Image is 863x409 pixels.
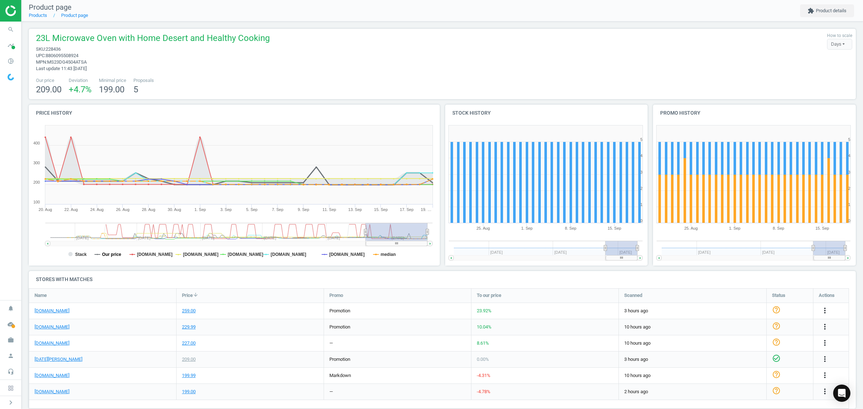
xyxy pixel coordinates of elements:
[816,226,829,230] tspan: 15. Sep
[36,84,61,95] span: 209.00
[624,389,761,395] span: 2 hours ago
[329,340,333,346] div: —
[640,153,642,158] text: 4
[4,365,18,378] i: headset_mic
[640,202,642,207] text: 1
[374,207,388,212] tspan: 15. Sep
[624,340,761,346] span: 10 hours ago
[36,59,47,65] span: mpn :
[36,32,270,46] span: 23L Microwave Oven with Home Desert and Healthy Cooking
[36,53,46,58] span: upc :
[624,356,761,363] span: 3 hours ago
[819,292,835,299] span: Actions
[29,13,47,18] a: Products
[800,4,854,17] button: extensionProduct details
[477,389,490,394] span: -4.78 %
[821,387,829,396] i: more_vert
[271,252,306,257] tspan: [DOMAIN_NAME]
[46,46,61,52] span: 228436
[821,339,829,348] button: more_vert
[684,226,698,230] tspan: 25. Aug
[90,207,104,212] tspan: 24. Aug
[624,372,761,379] span: 10 hours ago
[69,77,92,84] span: Deviation
[848,202,850,207] text: 1
[772,338,781,346] i: help_outline
[381,252,396,257] tspan: median
[33,141,40,145] text: 400
[47,59,87,65] span: MS23DG4504ATSA
[220,207,232,212] tspan: 3. Sep
[348,207,362,212] tspan: 13. Sep
[821,322,829,332] button: more_vert
[272,207,283,212] tspan: 7. Sep
[640,186,642,190] text: 2
[653,105,856,121] h4: Promo history
[821,306,829,315] i: more_vert
[848,186,850,190] text: 2
[116,207,129,212] tspan: 26. Aug
[827,33,852,39] label: How to scale
[4,349,18,363] i: person
[477,324,492,330] span: 10.04 %
[29,271,856,288] h4: Stores with matches
[182,389,196,395] div: 199.00
[46,53,78,58] span: 8806095508924
[329,357,350,362] span: promotion
[821,387,829,396] button: more_vert
[64,207,78,212] tspan: 22. Aug
[182,372,196,379] div: 199.99
[445,105,648,121] h4: Stock history
[773,226,784,230] tspan: 8. Sep
[35,372,69,379] a: [DOMAIN_NAME]
[640,170,642,174] text: 3
[772,292,785,299] span: Status
[477,373,490,378] span: -4.31 %
[133,84,138,95] span: 5
[246,207,257,212] tspan: 5. Sep
[182,324,196,330] div: 229.99
[99,77,126,84] span: Minimal price
[821,322,829,331] i: more_vert
[182,308,196,314] div: 259.00
[772,354,781,363] i: check_circle_outline
[821,306,829,316] button: more_vert
[2,398,20,407] button: chevron_right
[640,219,642,223] text: 0
[6,398,15,407] i: chevron_right
[137,252,173,257] tspan: [DOMAIN_NAME]
[36,46,46,52] span: sku :
[772,386,781,395] i: help_outline
[35,340,69,346] a: [DOMAIN_NAME]
[69,84,92,95] span: +4.7 %
[329,373,351,378] span: markdown
[772,322,781,330] i: help_outline
[99,84,124,95] span: 199.00
[329,308,350,313] span: promotion
[4,333,18,347] i: work
[36,77,61,84] span: Our price
[821,355,829,363] i: more_vert
[772,305,781,314] i: help_outline
[323,207,336,212] tspan: 11. Sep
[477,292,501,299] span: To our price
[298,207,309,212] tspan: 9. Sep
[833,385,850,402] div: Open Intercom Messenger
[329,292,343,299] span: Promo
[329,324,350,330] span: promotion
[35,356,82,363] a: [DATE][PERSON_NAME]
[35,324,69,330] a: [DOMAIN_NAME]
[477,357,489,362] span: 0.00 %
[848,170,850,174] text: 3
[33,180,40,184] text: 200
[195,207,206,212] tspan: 1. Sep
[182,356,196,363] div: 209.00
[4,38,18,52] i: timeline
[607,226,621,230] tspan: 15. Sep
[61,13,88,18] a: Product page
[477,308,492,313] span: 23.92 %
[729,226,741,230] tspan: 1. Sep
[640,137,642,142] text: 5
[521,226,533,230] tspan: 1. Sep
[29,3,72,12] span: Product page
